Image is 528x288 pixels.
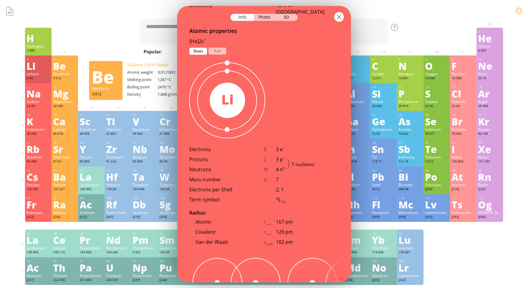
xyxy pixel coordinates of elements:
[372,85,395,89] div: 14
[345,113,369,117] div: 31
[425,159,448,164] div: 127.6
[159,127,183,132] div: Chromium
[372,61,395,71] div: C
[451,200,475,209] div: Ts
[345,58,369,62] div: 5
[425,104,448,109] div: 32.06
[27,116,50,126] div: K
[160,113,183,117] div: 24
[189,156,264,163] div: Protons
[159,132,183,137] div: 51.996
[159,155,183,159] div: Molybdenum
[451,61,475,71] div: F
[345,172,369,182] div: Tl
[372,76,395,81] div: 12.011
[80,116,103,126] div: Sc
[372,169,395,172] div: 82
[452,58,475,62] div: 9
[27,141,50,145] div: 37
[478,104,501,109] div: 39.948
[398,127,422,132] div: Arsenic
[478,58,501,62] div: 10
[425,141,448,145] div: 52
[372,141,395,145] div: 50
[478,113,501,117] div: 36
[287,156,291,170] div: }
[92,72,119,82] div: Be
[189,38,339,44] div: [He]2s
[425,172,448,182] div: Po
[372,116,395,126] div: Ge
[425,113,448,117] div: 34
[478,132,501,137] div: 83.798
[398,61,422,71] div: N
[372,182,395,187] div: Lead
[189,209,339,216] div: Radius:
[127,62,188,68] div: Alkaline Earth Metal
[159,182,183,187] div: Tungsten
[133,116,156,126] div: V
[478,30,501,34] div: 2
[106,210,130,215] div: Rutherfordium
[159,172,183,182] div: W
[80,127,103,132] div: Scandium
[372,155,395,159] div: Tin
[53,159,77,164] div: 87.62
[451,159,475,164] div: 126.904
[451,116,475,126] div: Br
[133,200,156,209] div: Db
[27,76,50,81] div: 6.94
[189,176,264,183] div: Mass number
[276,14,298,21] div: 3D
[398,144,422,154] div: Sb
[345,182,369,187] div: Thallium
[372,196,395,200] div: 114
[53,196,77,200] div: 88
[360,48,405,55] span: [MEDICAL_DATA]
[27,132,50,137] div: 39.098
[280,200,285,204] sub: 1/2
[283,166,285,170] sup: 0
[478,48,501,53] div: 4.003
[452,113,475,117] div: 35
[133,210,156,215] div: Dubnium
[27,104,50,109] div: 22.99
[133,141,156,145] div: 41
[398,104,422,109] div: 30.974
[276,186,339,193] div: 2, 1
[478,89,501,98] div: Ar
[425,85,448,89] div: 16
[133,172,156,182] div: Ta
[451,104,475,109] div: 35.45
[133,155,156,159] div: Niobium
[53,61,77,71] div: Be
[425,127,448,132] div: Selenium
[159,187,183,192] div: 183.84
[106,116,130,126] div: Ti
[158,69,188,75] div: 9.0121831
[158,84,188,90] div: 2470 °C
[27,58,50,62] div: 3
[160,169,183,172] div: 74
[92,91,120,96] div: 9.012
[53,89,77,98] div: Mg
[345,116,369,126] div: Ga
[80,169,103,172] div: 57
[425,132,448,137] div: 78.971
[127,91,158,97] div: Density
[264,176,276,183] div: A
[345,210,369,215] div: Nihonium
[106,169,130,172] div: 72
[27,169,50,172] div: 55
[452,196,475,200] div: 117
[345,104,369,109] div: 26.982
[478,99,501,104] div: Argon
[159,200,183,209] div: Sg
[372,144,395,154] div: Sn
[106,159,130,164] div: 91.224
[133,144,156,154] div: Nb
[160,141,183,145] div: 42
[451,127,475,132] div: Bromine
[27,99,50,104] div: Sodium
[27,33,50,43] div: H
